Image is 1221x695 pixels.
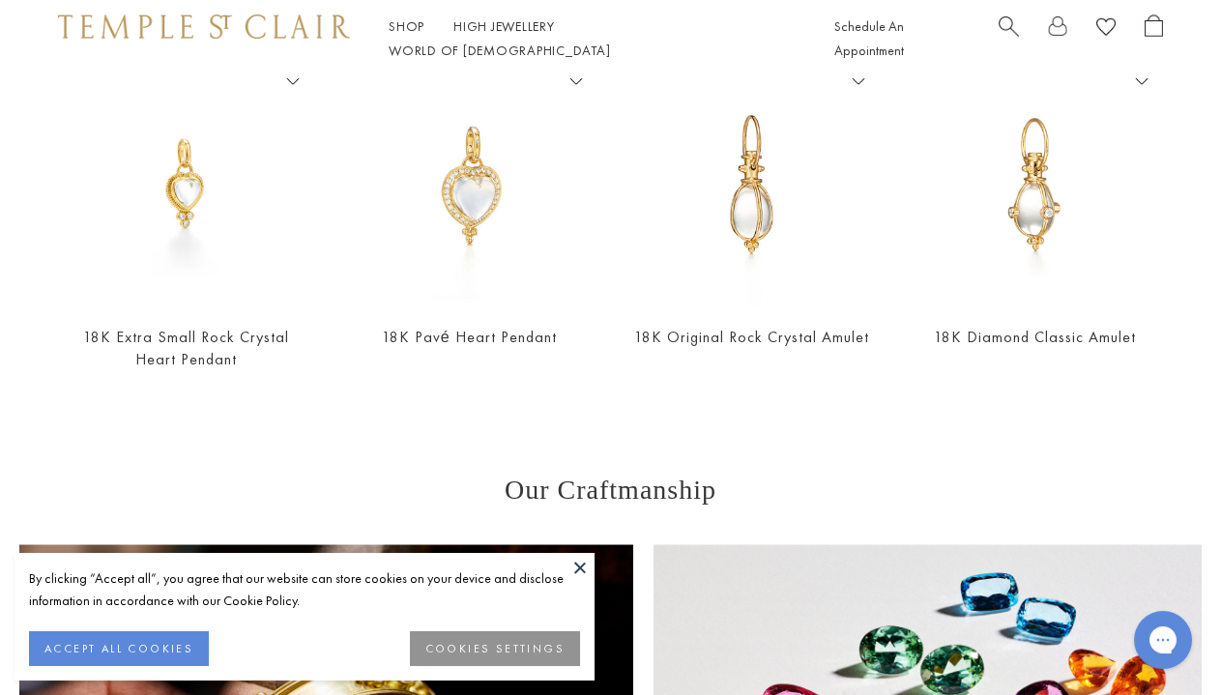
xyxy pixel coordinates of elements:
a: 18K Extra Small Rock Crystal Heart Pendant [83,327,289,369]
iframe: Gorgias live chat messenger [1124,604,1202,676]
a: 18K Original Rock Crystal Amulet [634,327,869,347]
a: P55140-BRDIGR7P55140-BRDIGR7 [64,63,308,307]
img: P55141-PVHRT10 [347,63,592,307]
button: COOKIES SETTINGS [410,631,580,666]
img: P55140-BRDIGR7 [64,63,308,307]
a: World of [DEMOGRAPHIC_DATA]World of [DEMOGRAPHIC_DATA] [389,42,610,59]
a: Schedule An Appointment [833,17,903,59]
button: ACCEPT ALL COOKIES [29,631,209,666]
h3: Our Craftmanship [19,475,1202,506]
a: View Wishlist [1096,14,1116,44]
a: Search [999,14,1019,63]
a: ShopShop [389,17,424,35]
a: High JewelleryHigh Jewellery [453,17,555,35]
div: By clicking “Accept all”, you agree that our website can store cookies on your device and disclos... [29,567,580,612]
img: Temple St. Clair [58,14,350,38]
a: P55141-PVHRT10P55141-PVHRT10 [347,63,592,307]
img: P55800-E9 [630,63,875,307]
a: P51800-E9P51800-E9 [913,63,1157,307]
a: P55800-E9P55800-E9 [630,63,875,307]
nav: Main navigation [389,14,790,63]
a: 18K Pavé Heart Pendant [382,327,557,347]
a: Open Shopping Bag [1145,14,1163,63]
img: P51800-E9 [913,63,1157,307]
a: 18K Diamond Classic Amulet [934,327,1136,347]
